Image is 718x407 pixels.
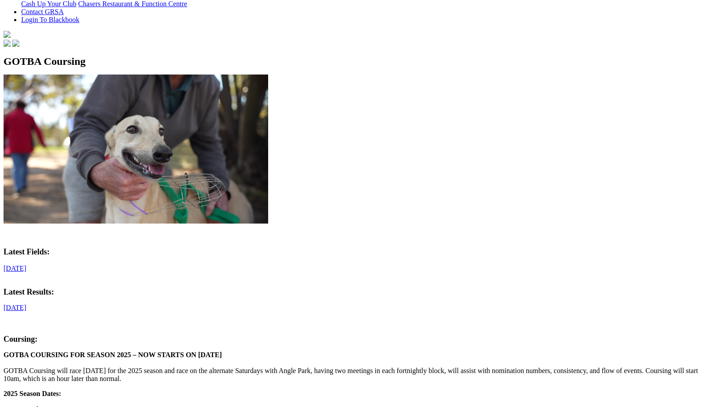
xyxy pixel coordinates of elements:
a: Contact GRSA [21,8,64,15]
strong: Latest Results: [4,288,54,296]
b: GOTBA COURSING FOR SEASON 2025 – NOW STARTS ON [DATE] [4,351,222,358]
a: [DATE] [4,265,26,272]
p: GOTBA Coursing will race [DATE] for the 2025 season and race on the alternate Saturdays with Angl... [4,351,714,383]
strong: 2025 Season Dates: [4,390,61,397]
a: [DATE] [4,304,26,311]
a: Login To Blackbook [21,16,79,23]
strong: Latest Fields: [4,247,49,256]
img: vlcsnap-2022-05-12-10h19m24s395.png [4,75,268,224]
span: GOTBA Coursing [4,56,86,67]
strong: Coursing: [4,335,37,344]
img: facebook.svg [4,40,11,47]
img: logo-grsa-white.png [4,31,11,38]
img: twitter.svg [12,40,19,47]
